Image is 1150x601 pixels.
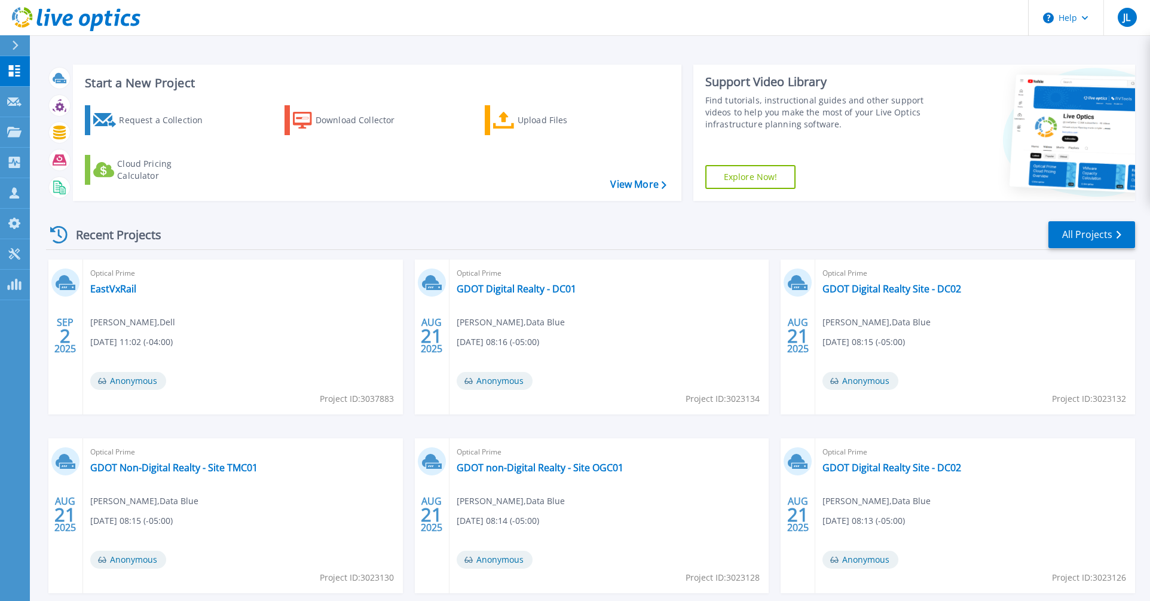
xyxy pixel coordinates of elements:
span: [DATE] 08:16 (-05:00) [457,335,539,349]
a: GDOT Digital Realty - DC01 [457,283,576,295]
span: Anonymous [457,551,533,569]
div: AUG 2025 [420,493,443,536]
span: [DATE] 11:02 (-04:00) [90,335,173,349]
span: Project ID: 3023134 [686,392,760,405]
div: AUG 2025 [54,493,77,536]
div: Upload Files [518,108,613,132]
div: AUG 2025 [420,314,443,358]
span: [DATE] 08:15 (-05:00) [90,514,173,527]
a: GDOT Non-Digital Realty - Site TMC01 [90,462,258,474]
div: Support Video Library [705,74,931,90]
span: Project ID: 3023128 [686,571,760,584]
div: AUG 2025 [787,314,809,358]
span: Anonymous [90,551,166,569]
span: Anonymous [822,372,898,390]
span: Anonymous [822,551,898,569]
span: 21 [787,331,809,341]
span: 21 [421,331,442,341]
div: Recent Projects [46,220,178,249]
a: GDOT non-Digital Realty - Site OGC01 [457,462,623,474]
span: [DATE] 08:13 (-05:00) [822,514,905,527]
a: Explore Now! [705,165,796,189]
span: [PERSON_NAME] , Data Blue [457,495,565,508]
span: Anonymous [90,372,166,390]
a: All Projects [1048,221,1135,248]
span: [DATE] 08:15 (-05:00) [822,335,905,349]
span: [PERSON_NAME] , Dell [90,316,175,329]
a: Request a Collection [85,105,218,135]
div: SEP 2025 [54,314,77,358]
span: Optical Prime [822,267,1128,280]
span: [PERSON_NAME] , Data Blue [457,316,565,329]
a: Download Collector [285,105,418,135]
span: Optical Prime [822,446,1128,459]
a: Upload Files [485,105,618,135]
span: Project ID: 3023132 [1052,392,1126,405]
span: [DATE] 08:14 (-05:00) [457,514,539,527]
span: Optical Prime [457,446,762,459]
h3: Start a New Project [85,77,666,90]
div: Request a Collection [119,108,215,132]
span: 21 [787,510,809,520]
a: Cloud Pricing Calculator [85,155,218,185]
span: 2 [60,331,71,341]
span: Project ID: 3023130 [320,571,394,584]
span: 21 [54,510,76,520]
span: [PERSON_NAME] , Data Blue [822,316,931,329]
span: Optical Prime [457,267,762,280]
span: Optical Prime [90,267,396,280]
div: Cloud Pricing Calculator [117,158,213,182]
span: 21 [421,510,442,520]
a: EastVxRail [90,283,136,295]
a: GDOT Digital Realty Site - DC02 [822,283,961,295]
a: GDOT Digital Realty Site - DC02 [822,462,961,474]
span: [PERSON_NAME] , Data Blue [822,495,931,508]
a: View More [610,179,666,190]
div: Download Collector [316,108,411,132]
div: Find tutorials, instructional guides and other support videos to help you make the most of your L... [705,94,931,130]
div: AUG 2025 [787,493,809,536]
span: [PERSON_NAME] , Data Blue [90,495,198,508]
span: Project ID: 3023126 [1052,571,1126,584]
span: Anonymous [457,372,533,390]
span: JL [1123,13,1130,22]
span: Optical Prime [90,446,396,459]
span: Project ID: 3037883 [320,392,394,405]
